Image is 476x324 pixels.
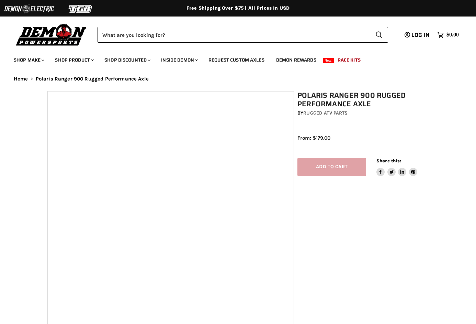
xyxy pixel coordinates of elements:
[446,32,459,38] span: $0.00
[434,30,462,40] a: $0.00
[99,53,155,67] a: Shop Discounted
[370,27,388,43] button: Search
[55,2,106,15] img: TGB Logo 2
[323,58,335,63] span: New!
[156,53,202,67] a: Inside Demon
[271,53,321,67] a: Demon Rewards
[411,31,430,39] span: Log in
[14,76,28,82] a: Home
[297,109,432,117] div: by
[9,50,457,67] ul: Main menu
[297,135,330,141] span: From: $179.00
[98,27,370,43] input: Search
[203,53,270,67] a: Request Custom Axles
[376,158,401,163] span: Share this:
[332,53,366,67] a: Race Kits
[376,158,417,176] aside: Share this:
[14,22,89,47] img: Demon Powersports
[401,32,434,38] a: Log in
[98,27,388,43] form: Product
[50,53,98,67] a: Shop Product
[303,110,348,116] a: Rugged ATV Parts
[297,91,432,108] h1: Polaris Ranger 900 Rugged Performance Axle
[3,2,55,15] img: Demon Electric Logo 2
[9,53,48,67] a: Shop Make
[36,76,149,82] span: Polaris Ranger 900 Rugged Performance Axle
